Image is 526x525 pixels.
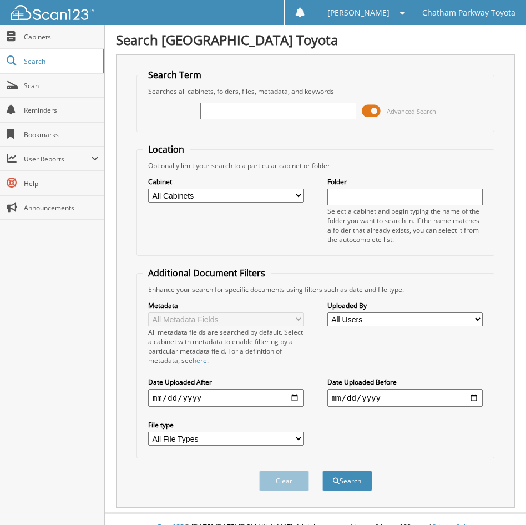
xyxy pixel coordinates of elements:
[148,389,304,407] input: start
[327,301,483,310] label: Uploaded By
[148,377,304,387] label: Date Uploaded After
[148,177,304,186] label: Cabinet
[148,301,304,310] label: Metadata
[148,327,304,365] div: All metadata fields are searched by default. Select a cabinet with metadata to enable filtering b...
[327,206,483,244] div: Select a cabinet and begin typing the name of the folder you want to search in. If the name match...
[24,179,99,188] span: Help
[193,356,207,365] a: here
[148,420,304,430] label: File type
[143,87,488,96] div: Searches all cabinets, folders, files, metadata, and keywords
[327,377,483,387] label: Date Uploaded Before
[322,471,372,491] button: Search
[24,203,99,213] span: Announcements
[24,32,99,42] span: Cabinets
[11,5,94,20] img: scan123-logo-white.svg
[143,143,190,155] legend: Location
[327,177,483,186] label: Folder
[259,471,309,491] button: Clear
[24,130,99,139] span: Bookmarks
[327,389,483,407] input: end
[143,69,207,81] legend: Search Term
[471,472,526,525] iframe: Chat Widget
[24,105,99,115] span: Reminders
[143,285,488,294] div: Enhance your search for specific documents using filters such as date and file type.
[327,9,390,16] span: [PERSON_NAME]
[387,107,436,115] span: Advanced Search
[143,161,488,170] div: Optionally limit your search to a particular cabinet or folder
[24,154,91,164] span: User Reports
[143,267,271,279] legend: Additional Document Filters
[422,9,515,16] span: Chatham Parkway Toyota
[116,31,515,49] h1: Search [GEOGRAPHIC_DATA] Toyota
[24,57,97,66] span: Search
[24,81,99,90] span: Scan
